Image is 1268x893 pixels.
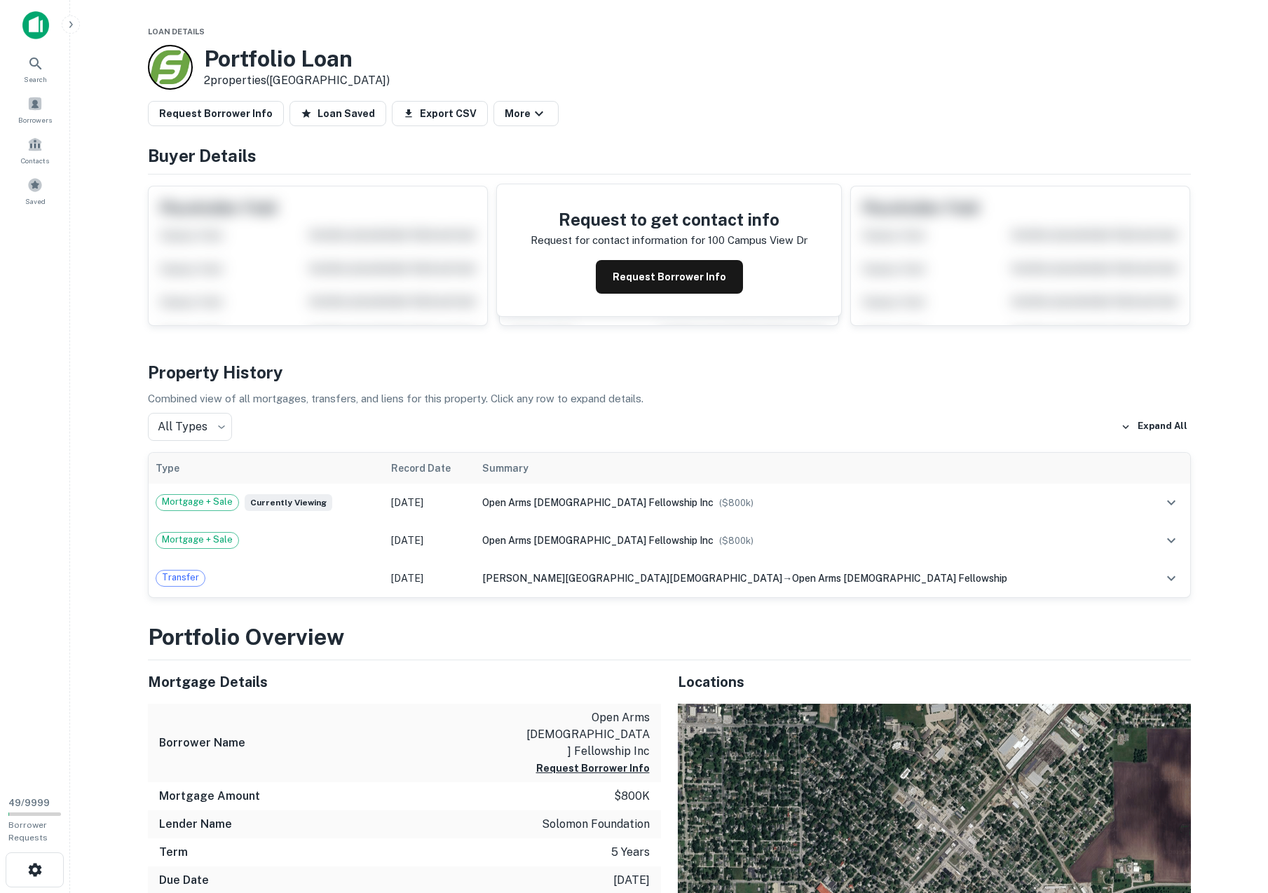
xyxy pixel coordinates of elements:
th: Summary [475,453,1143,484]
p: [DATE] [613,872,650,889]
span: Saved [25,196,46,207]
p: open arms [DEMOGRAPHIC_DATA] fellowship inc [524,709,650,760]
span: Search [24,74,47,85]
button: expand row [1159,566,1183,590]
span: ($ 800k ) [719,498,754,508]
span: Borrowers [18,114,52,125]
td: [DATE] [384,484,475,522]
h5: Locations [678,672,1191,693]
h3: Portfolio Loan [204,46,390,72]
span: 49 / 9999 [8,798,50,808]
h6: Lender Name [159,816,232,833]
th: Record Date [384,453,475,484]
p: Request for contact information for [531,232,705,249]
button: Request Borrower Info [596,260,743,294]
h6: Mortgage Amount [159,788,260,805]
p: 2 properties ([GEOGRAPHIC_DATA]) [204,72,390,89]
span: Transfer [156,571,205,585]
button: Request Borrower Info [148,101,284,126]
button: expand row [1159,529,1183,552]
div: → [482,571,1136,586]
button: expand row [1159,491,1183,514]
span: ($ 800k ) [719,536,754,546]
img: capitalize-icon.png [22,11,49,39]
span: Borrower Requests [8,820,48,843]
span: Loan Details [148,27,205,36]
span: Currently viewing [245,494,332,511]
h3: Portfolio Overview [148,620,1191,654]
a: Saved [4,172,66,210]
h6: Borrower Name [159,735,245,751]
h4: Property History [148,360,1191,385]
div: All Types [148,413,232,441]
p: 100 campus view dr [708,232,807,249]
a: Contacts [4,131,66,169]
p: 5 years [611,844,650,861]
h5: Mortgage Details [148,672,661,693]
button: More [493,101,559,126]
h4: Buyer Details [148,143,1191,168]
h6: Due Date [159,872,209,889]
button: Request Borrower Info [536,760,650,777]
span: Mortgage + Sale [156,533,238,547]
a: Search [4,50,66,88]
span: [PERSON_NAME][GEOGRAPHIC_DATA][DEMOGRAPHIC_DATA] [482,573,782,584]
span: open arms [DEMOGRAPHIC_DATA] fellowship [792,573,1007,584]
span: Contacts [21,155,49,166]
h6: Term [159,844,188,861]
p: solomon foundation [542,816,650,833]
button: Expand All [1117,416,1191,437]
span: Mortgage + Sale [156,495,238,509]
p: Combined view of all mortgages, transfers, and liens for this property. Click any row to expand d... [148,390,1191,407]
td: [DATE] [384,522,475,559]
td: [DATE] [384,559,475,597]
span: open arms [DEMOGRAPHIC_DATA] fellowship inc [482,497,714,508]
a: Borrowers [4,90,66,128]
span: open arms [DEMOGRAPHIC_DATA] fellowship inc [482,535,714,546]
button: Loan Saved [289,101,386,126]
button: Export CSV [392,101,488,126]
th: Type [149,453,385,484]
h4: Request to get contact info [531,207,807,232]
p: $800k [614,788,650,805]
